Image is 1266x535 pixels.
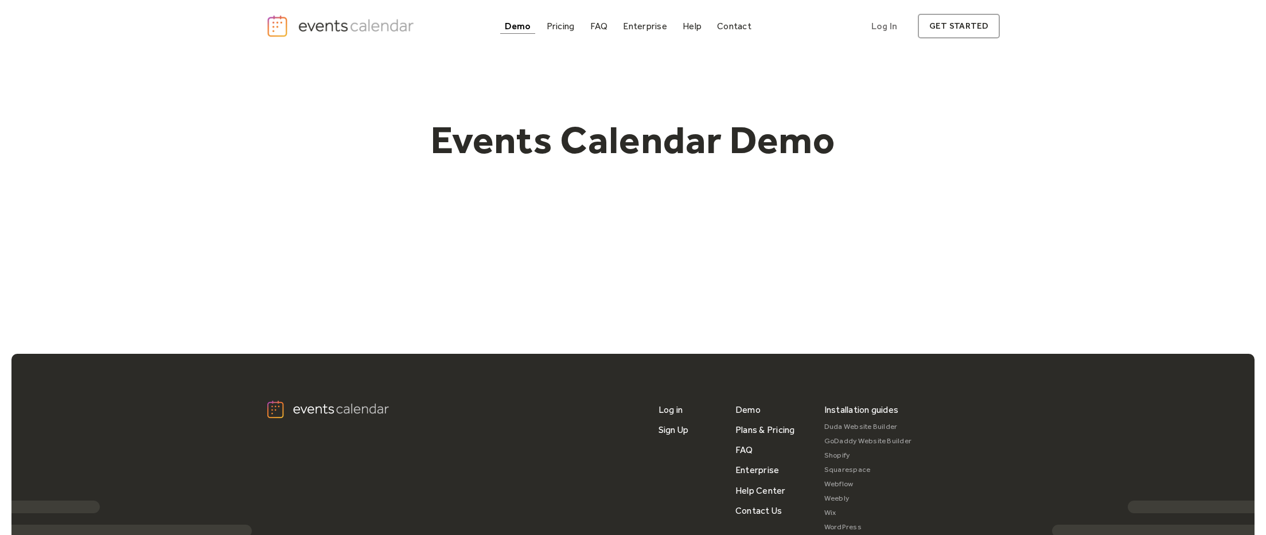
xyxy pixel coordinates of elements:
div: Contact [717,23,751,29]
a: Contact [712,18,756,34]
div: FAQ [590,23,608,29]
h1: Events Calendar Demo [413,116,854,163]
a: Demo [500,18,536,34]
a: Wix [824,506,912,520]
a: Help [678,18,706,34]
a: Log In [860,14,909,38]
div: Enterprise [623,23,667,29]
a: Squarespace [824,463,912,477]
div: Demo [505,23,531,29]
a: Demo [735,400,761,420]
a: Shopify [824,448,912,463]
div: Pricing [547,23,575,29]
div: Installation guides [824,400,899,420]
a: Pricing [542,18,579,34]
a: get started [918,14,1000,38]
a: Duda Website Builder [824,420,912,434]
a: Help Center [735,481,786,501]
a: Contact Us [735,501,782,521]
a: GoDaddy Website Builder [824,434,912,448]
a: Weebly [824,491,912,506]
a: Webflow [824,477,912,491]
a: Enterprise [618,18,671,34]
a: home [266,14,418,38]
a: FAQ [735,440,753,460]
a: Sign Up [659,420,689,440]
a: Plans & Pricing [735,420,795,440]
a: FAQ [586,18,613,34]
a: Enterprise [735,460,779,480]
a: WordPress [824,520,912,534]
a: Log in [659,400,683,420]
div: Help [683,23,702,29]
